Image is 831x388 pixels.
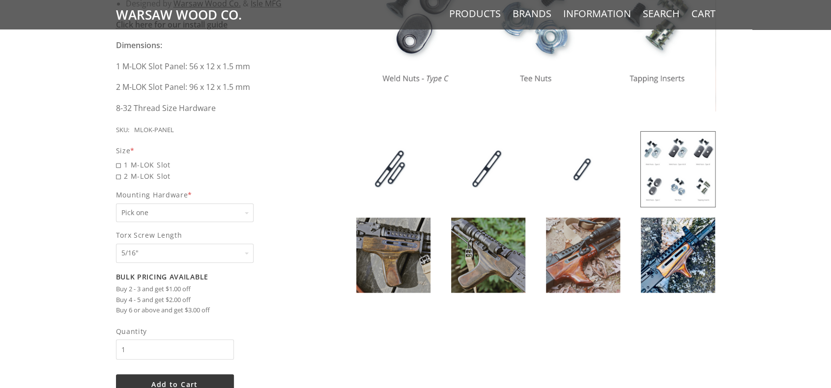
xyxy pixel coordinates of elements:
[116,145,304,156] div: Size
[356,218,430,293] img: DIY M-LOK Panel Inserts
[451,132,525,207] img: DIY M-LOK Panel Inserts
[641,218,715,293] img: DIY M-LOK Panel Inserts
[116,273,304,281] h2: Bulk Pricing Available
[116,170,304,182] span: 2 M-LOK Slot
[116,326,234,337] span: Quantity
[116,244,254,263] select: Torx Screw Length
[116,295,304,305] li: Buy 4 - 5 and get $2.00 off
[116,339,234,360] input: Quantity
[116,229,304,241] span: Torx Screw Length
[116,305,304,316] li: Buy 6 or above and get $3.00 off
[116,203,254,222] select: Mounting Hardware*
[116,189,304,200] span: Mounting Hardware
[643,7,680,20] a: Search
[116,40,162,51] strong: Dimensions:
[449,7,501,20] a: Products
[513,7,551,20] a: Brands
[116,284,304,295] li: Buy 2 - 3 and get $1.00 off
[116,159,304,170] span: 1 M-LOK Slot
[116,60,304,73] p: 1 M-LOK Slot Panel: 56 x 12 x 1.5 mm
[691,7,716,20] a: Cart
[641,132,715,207] img: DIY M-LOK Panel Inserts
[116,19,228,30] a: Click here for our install guide
[356,132,430,207] img: DIY M-LOK Panel Inserts
[134,125,174,136] div: MLOK-PANEL
[116,125,129,136] div: SKU:
[451,218,525,293] img: DIY M-LOK Panel Inserts
[116,102,304,115] p: 8-32 Thread Size Hardware
[546,132,620,207] img: DIY M-LOK Panel Inserts
[116,81,304,94] p: 2 M-LOK Slot Panel: 96 x 12 x 1.5 mm
[546,218,620,293] img: DIY M-LOK Panel Inserts
[563,7,631,20] a: Information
